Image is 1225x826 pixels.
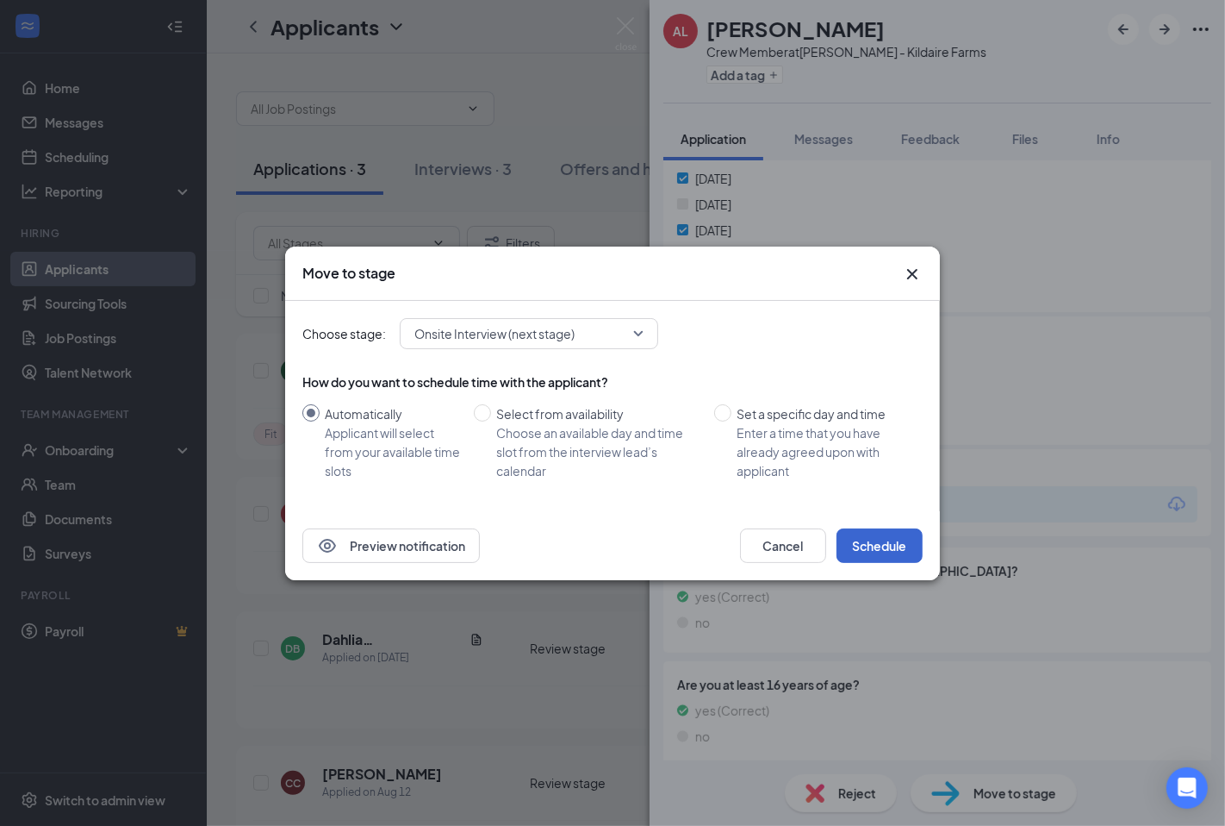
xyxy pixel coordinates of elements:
[902,264,923,285] button: Close
[740,529,826,563] button: Cancel
[414,321,575,347] span: Onsite Interview (next stage)
[902,264,923,285] svg: Cross
[496,404,700,423] div: Select from availability
[737,423,909,480] div: Enter a time that you have already agreed upon with applicant
[325,423,460,480] div: Applicant will select from your available time slots
[302,264,395,283] h3: Move to stage
[302,529,480,563] button: EyePreview notification
[1166,767,1208,809] div: Open Intercom Messenger
[317,535,338,556] svg: Eye
[325,404,460,423] div: Automatically
[302,324,386,343] span: Choose stage:
[836,529,923,563] button: Schedule
[496,423,700,480] div: Choose an available day and time slot from the interview lead’s calendar
[302,373,923,391] div: How do you want to schedule time with the applicant?
[737,404,909,423] div: Set a specific day and time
